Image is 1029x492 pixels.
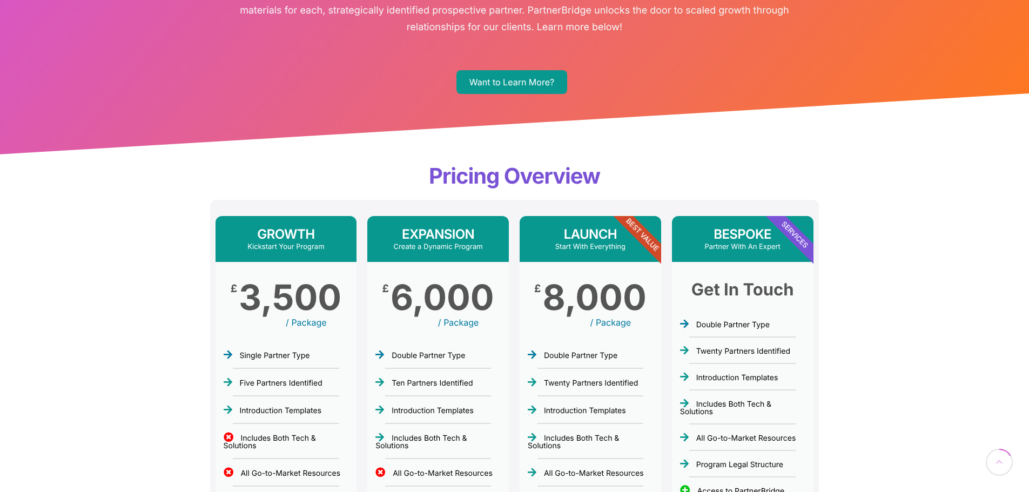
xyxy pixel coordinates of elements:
span: All Go-to-Market Resources [240,469,340,478]
span: All Go-to-Market Resources [544,469,644,478]
span: 8,000 [542,284,646,312]
h3: BESPOKE [672,227,813,242]
h3: LAUNCH [520,227,661,242]
span: Five Partners Identified [239,379,322,388]
span: Introduction Templates [544,406,626,415]
h3: GROWTH [216,227,357,242]
span: Program Legal Structure [696,460,783,469]
span: Introduction Templates [239,406,321,415]
span: Includes Both Tech & Solutions [680,400,771,416]
span: £ [231,284,237,294]
span: £ [534,284,541,294]
span: £ [382,284,389,294]
span: Twenty Partners Identified [696,347,790,356]
span: Twenty Partners Identified [544,379,638,388]
span: / Package [438,317,520,328]
span: All Go-to-Market Resources [393,469,493,478]
a: Want to Learn More? [456,70,567,94]
span: Start With Everything [555,242,626,251]
span: Double Partner Type [544,351,617,360]
span: Introduction Templates [696,373,778,382]
div: Best Value [580,172,704,297]
span: Single Partner Type [239,351,310,360]
span: Double Partner Type [392,351,465,360]
span: / Package [256,317,357,328]
span: Create a Dynamic Program [394,242,483,251]
span: Kickstart Your Program [247,242,324,251]
span: 6,000 [391,284,494,312]
span: 3,500 [239,284,341,312]
span: Includes Both Tech & Solutions [528,434,619,450]
span: Ten Partners Identified [392,379,473,388]
span: Includes Both Tech & Solutions [375,434,467,450]
h3: EXPANSION [367,227,509,242]
span: Double Partner Type [696,320,770,329]
div: Services [732,172,857,297]
span: Partner With An Expert [704,242,780,251]
span: / Package [560,317,661,328]
h2: Pricing Overview [207,163,823,189]
span: Introduction Templates [392,406,474,415]
span: Includes Both Tech & Solutions [224,434,316,450]
span: Get In Touch [691,284,794,297]
span: All Go-to-Market Resources [696,434,796,443]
